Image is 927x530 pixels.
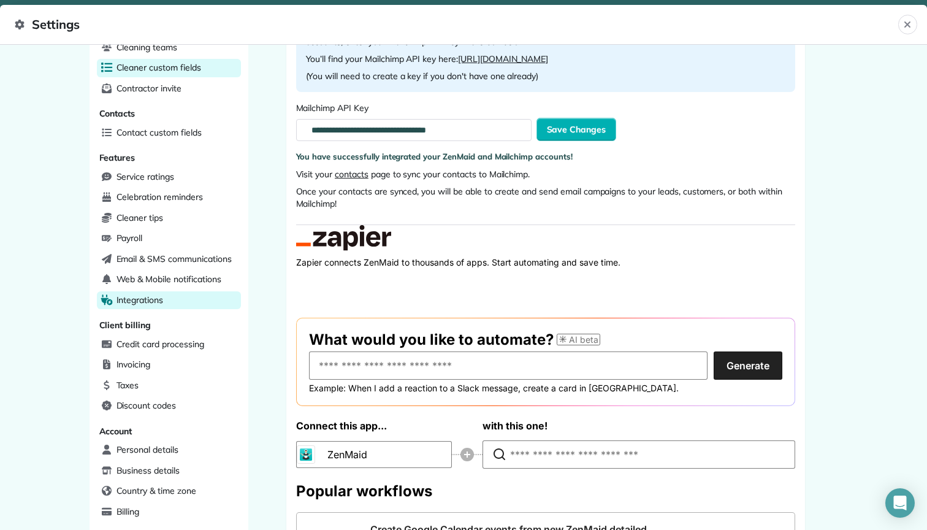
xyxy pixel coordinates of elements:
span: Credit card processing [116,338,204,350]
span: Client billing [99,320,151,331]
p: You’ll find your Mailchimp API key here: [306,53,785,65]
span: Country & time zone [116,485,196,497]
span: Save Changes [547,123,606,136]
a: Cleaner tips [97,209,241,228]
a: [URL][DOMAIN_NAME] [458,53,548,64]
span: Business details [116,464,180,477]
span: Web & Mobile notifications [116,273,221,285]
a: Contractor invite [97,80,241,98]
span: Contacts [99,108,135,119]
a: Integrations [97,291,241,310]
a: Email & SMS communications [97,250,241,269]
span: Email & SMS communications [116,253,232,265]
button: Save Changes [536,118,617,141]
a: Web & Mobile notifications [97,271,241,289]
p: Visit your page to sync your contacts to Mailchimp. [296,168,795,180]
span: Payroll [116,232,143,244]
span: Invoicing [116,358,151,371]
a: Business details [97,462,241,480]
span: Integrations [116,294,164,306]
b: You have successfully integrated your ZenMaid and Mailchimp accounts! [296,152,573,161]
a: Billing [97,503,241,521]
a: Invoicing [97,356,241,374]
span: Celebration reminders [116,191,203,203]
button: Close [898,15,917,34]
span: Features [99,152,135,163]
a: Contact custom fields [97,124,241,142]
span: Cleaning teams [116,41,177,53]
a: Cleaning teams [97,39,241,57]
a: contacts [335,169,368,180]
a: Service ratings [97,168,241,186]
span: Cleaner custom fields [116,61,201,74]
p: (You will need to create a key if you don't have one already) [306,70,785,82]
span: Settings [15,15,898,34]
a: Cleaner custom fields [97,59,241,77]
span: Contractor invite [116,82,181,94]
a: Discount codes [97,397,241,415]
span: Contact custom fields [116,126,202,139]
span: Taxes [116,379,139,391]
a: Taxes [97,377,241,395]
a: Country & time zone [97,482,241,501]
span: Account [99,426,132,437]
p: Once your contacts are synced, you will be able to create and send email campaigns to your leads,... [296,185,795,210]
a: Payroll [97,229,241,248]
a: Celebration reminders [97,188,241,207]
a: Personal details [97,441,241,459]
span: Personal details [116,444,178,456]
div: Open Intercom Messenger [885,488,915,518]
span: Billing [116,505,140,518]
span: Discount codes [116,399,176,412]
label: Mailchimp API Key [296,102,532,114]
a: Credit card processing [97,336,241,354]
span: Service ratings [116,171,174,183]
span: Cleaner tips [116,212,164,224]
